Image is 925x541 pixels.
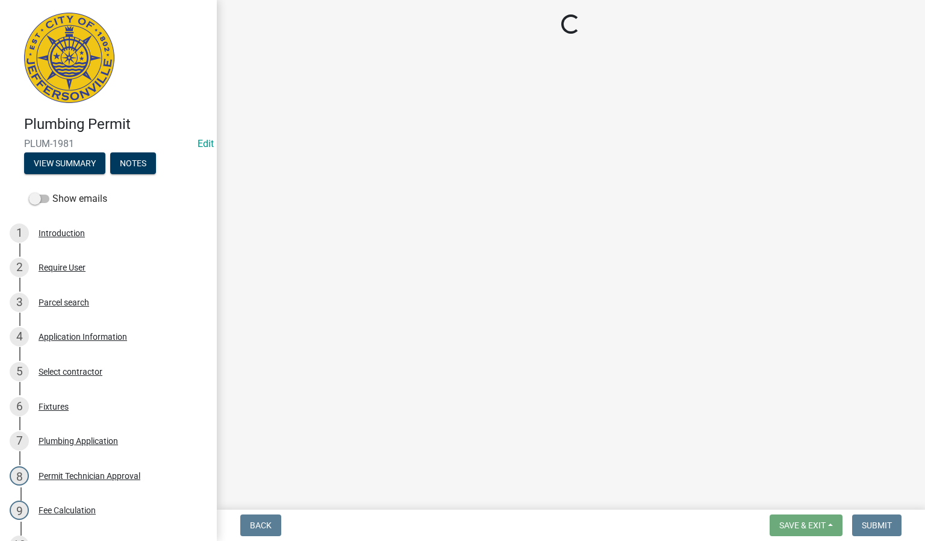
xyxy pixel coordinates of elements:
button: Save & Exit [770,514,842,536]
div: 3 [10,293,29,312]
div: 8 [10,466,29,486]
wm-modal-confirm: Summary [24,159,105,169]
button: Back [240,514,281,536]
div: Fixtures [39,402,69,411]
div: Permit Technician Approval [39,472,140,480]
wm-modal-confirm: Edit Application Number [198,138,214,149]
div: Require User [39,263,86,272]
img: City of Jeffersonville, Indiana [24,13,114,103]
div: Plumbing Application [39,437,118,445]
button: Notes [110,152,156,174]
span: Save & Exit [779,521,826,530]
label: Show emails [29,192,107,206]
span: Submit [862,521,892,530]
div: 6 [10,397,29,416]
div: Application Information [39,333,127,341]
div: 9 [10,501,29,520]
button: Submit [852,514,902,536]
div: 1 [10,224,29,243]
div: 5 [10,362,29,381]
div: Fee Calculation [39,506,96,514]
div: 2 [10,258,29,277]
div: 7 [10,431,29,451]
a: Edit [198,138,214,149]
span: Back [250,521,272,530]
div: Introduction [39,229,85,237]
div: 4 [10,327,29,346]
span: PLUM-1981 [24,138,193,149]
div: Select contractor [39,367,102,376]
div: Parcel search [39,298,89,307]
h4: Plumbing Permit [24,116,207,133]
wm-modal-confirm: Notes [110,159,156,169]
button: View Summary [24,152,105,174]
